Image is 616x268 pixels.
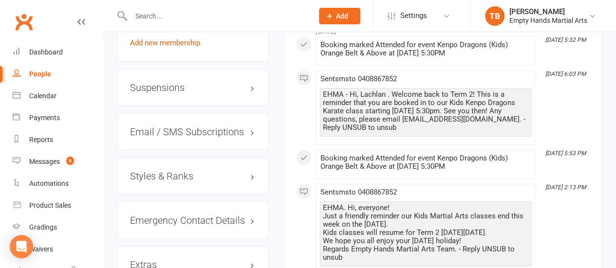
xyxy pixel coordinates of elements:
[320,154,532,171] div: Booking marked Attended for event Kenpo Dragons (Kids) Orange Belt & Above at [DATE] 5:30PM
[29,92,56,100] div: Calendar
[128,9,307,23] input: Search...
[13,151,103,173] a: Messages 9
[13,216,103,238] a: Gradings
[29,136,53,143] div: Reports
[320,41,532,57] div: Booking marked Attended for event Kenpo Dragons (Kids) Orange Belt & Above at [DATE] 5:30PM
[319,8,360,24] button: Add
[545,150,586,157] i: [DATE] 5:53 PM
[130,215,256,226] h3: Emergency Contact Details
[13,173,103,195] a: Automations
[130,38,200,47] a: Add new membership
[29,158,60,165] div: Messages
[336,12,348,20] span: Add
[545,71,586,77] i: [DATE] 6:03 PM
[322,90,529,132] div: EHMA - Hi, Lachlan . Welcome back to Term 2! This is a reminder that you are booked in to our Kid...
[29,114,60,122] div: Payments
[130,171,256,181] h3: Styles & Ranks
[13,129,103,151] a: Reports
[320,188,396,197] span: Sent sms to 0408867852
[130,82,256,93] h3: Suspensions
[545,184,586,191] i: [DATE] 2:13 PM
[400,5,427,27] span: Settings
[29,223,57,231] div: Gradings
[13,63,103,85] a: People
[29,245,53,253] div: Waivers
[13,107,103,129] a: Payments
[13,85,103,107] a: Calendar
[485,6,504,26] div: TB
[29,48,63,56] div: Dashboard
[545,36,586,43] i: [DATE] 5:32 PM
[29,70,51,78] div: People
[13,195,103,216] a: Product Sales
[66,157,74,165] span: 9
[130,126,256,137] h3: Email / SMS Subscriptions
[322,204,529,262] div: EHMA. Hi, everyone! Just a friendly reminder our Kids Martial Arts classes end this week on the [...
[509,7,587,16] div: [PERSON_NAME]
[13,41,103,63] a: Dashboard
[29,201,71,209] div: Product Sales
[10,235,33,258] div: Open Intercom Messenger
[320,74,396,83] span: Sent sms to 0408867852
[12,10,36,34] a: Clubworx
[13,238,103,260] a: Waivers
[29,179,69,187] div: Automations
[509,16,587,25] div: Empty Hands Martial Arts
